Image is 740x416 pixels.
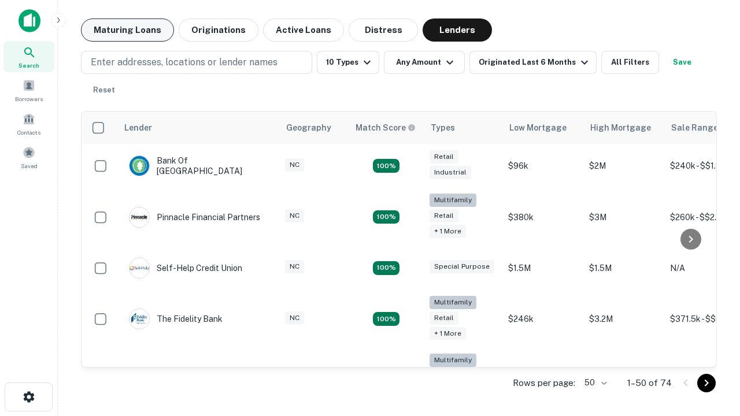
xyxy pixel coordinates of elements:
div: + 1 more [430,225,466,238]
p: Rows per page: [513,376,575,390]
td: $380k [502,188,583,246]
button: Lenders [423,18,492,42]
button: Go to next page [697,374,716,392]
button: Enter addresses, locations or lender names [81,51,312,74]
div: Multifamily [430,296,476,309]
th: Geography [279,112,349,144]
div: Lender [124,121,152,135]
div: Low Mortgage [509,121,567,135]
div: Multifamily [430,194,476,207]
div: Multifamily [430,354,476,367]
img: picture [129,309,149,329]
div: + 1 more [430,327,466,340]
div: Pinnacle Financial Partners [129,207,260,228]
td: $1.5M [583,246,664,290]
span: Search [18,61,39,70]
th: Lender [117,112,279,144]
button: Originated Last 6 Months [469,51,597,74]
td: $9.2M [583,348,664,406]
th: Types [424,112,502,144]
button: Originations [179,18,258,42]
div: High Mortgage [590,121,651,135]
div: NC [285,260,304,273]
div: The Fidelity Bank [129,309,223,329]
div: Types [431,121,455,135]
p: Enter addresses, locations or lender names [91,55,277,69]
td: $1.5M [502,246,583,290]
div: Industrial [430,166,471,179]
button: Reset [86,79,123,102]
div: Bank Of [GEOGRAPHIC_DATA] [129,155,268,176]
div: NC [285,158,304,172]
div: NC [285,209,304,222]
img: picture [129,156,149,176]
div: NC [285,311,304,325]
td: $2M [583,144,664,188]
td: $246k [502,290,583,348]
th: High Mortgage [583,112,664,144]
img: capitalize-icon.png [18,9,40,32]
h6: Match Score [356,121,413,134]
button: Maturing Loans [81,18,174,42]
div: Retail [430,150,458,164]
img: picture [129,207,149,227]
div: Atlantic Union Bank [129,367,231,388]
a: Borrowers [3,75,54,106]
div: Matching Properties: 10, hasApolloMatch: undefined [373,312,399,326]
iframe: Chat Widget [682,287,740,342]
div: Matching Properties: 16, hasApolloMatch: undefined [373,159,399,173]
div: Matching Properties: 11, hasApolloMatch: undefined [373,261,399,275]
div: Sale Range [671,121,718,135]
p: 1–50 of 74 [627,376,672,390]
button: Any Amount [384,51,465,74]
div: Matching Properties: 17, hasApolloMatch: undefined [373,210,399,224]
div: 50 [580,374,609,391]
div: Capitalize uses an advanced AI algorithm to match your search with the best lender. The match sco... [356,121,416,134]
button: 10 Types [317,51,379,74]
th: Low Mortgage [502,112,583,144]
td: $246.5k [502,348,583,406]
div: Retail [430,311,458,325]
div: Retail [430,209,458,222]
a: Contacts [3,108,54,139]
th: Capitalize uses an advanced AI algorithm to match your search with the best lender. The match sco... [349,112,424,144]
td: $96k [502,144,583,188]
span: Borrowers [15,94,43,103]
img: picture [129,258,149,278]
div: Geography [286,121,331,135]
td: $3.2M [583,290,664,348]
button: Save your search to get updates of matches that match your search criteria. [664,51,701,74]
a: Saved [3,142,54,173]
button: Distress [349,18,418,42]
button: All Filters [601,51,659,74]
td: $3M [583,188,664,246]
div: Self-help Credit Union [129,258,242,278]
a: Search [3,41,54,72]
div: Special Purpose [430,260,494,273]
span: Contacts [17,128,40,137]
button: Active Loans [263,18,344,42]
div: Originated Last 6 Months [479,55,591,69]
span: Saved [21,161,38,170]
